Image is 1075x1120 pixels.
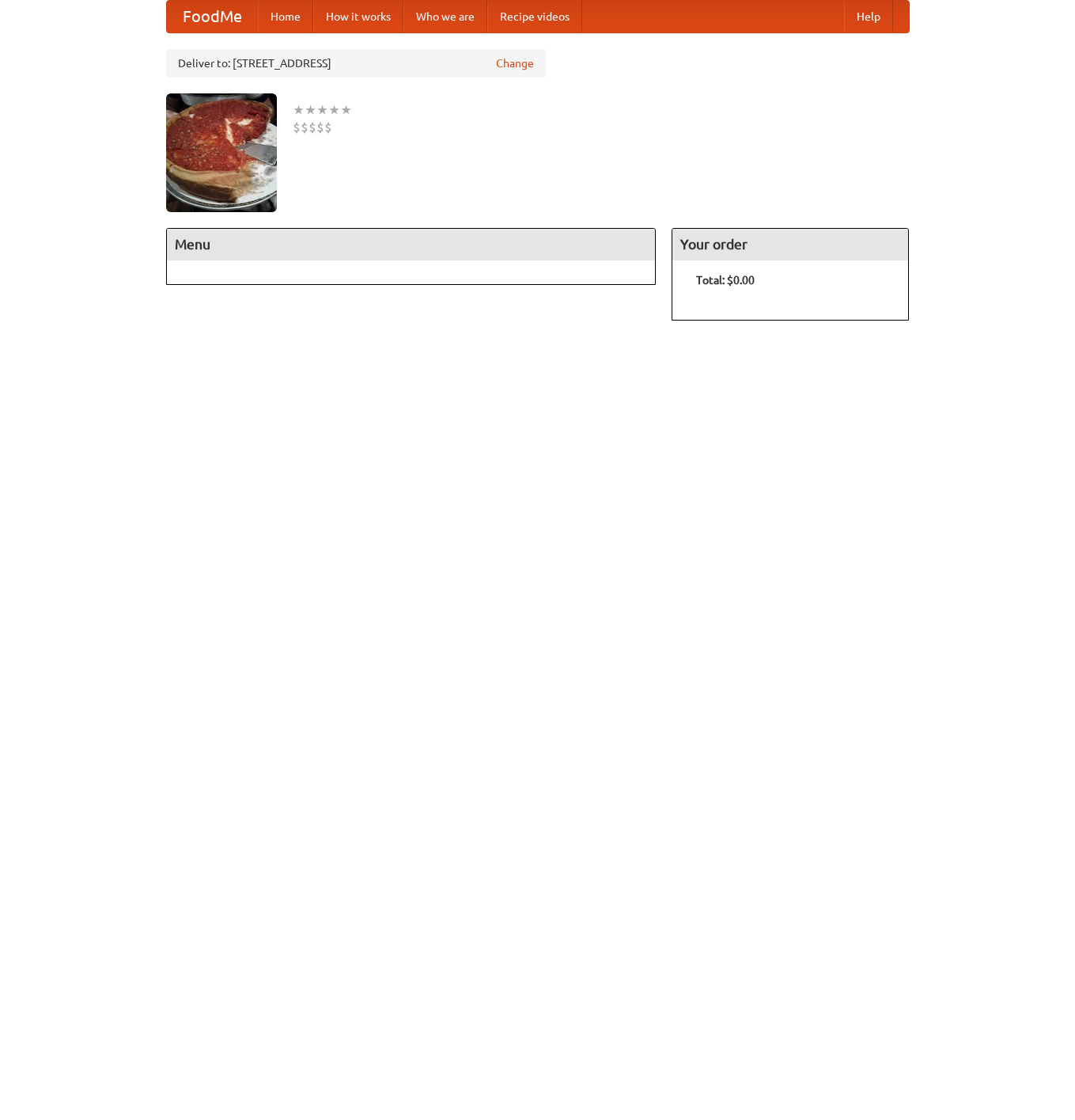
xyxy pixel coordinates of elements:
a: Help [844,1,893,32]
li: $ [316,119,324,136]
div: Deliver to: [STREET_ADDRESS] [166,49,546,78]
li: ★ [340,101,352,119]
h4: Your order [672,229,908,260]
a: FoodMe [167,1,258,32]
li: $ [324,119,332,136]
a: How it works [313,1,403,32]
li: ★ [293,101,305,119]
li: ★ [316,101,328,119]
li: $ [301,119,308,136]
a: Home [258,1,313,32]
img: angular.jpg [166,93,277,212]
h4: Menu [167,229,656,260]
li: $ [308,119,316,136]
li: ★ [328,101,340,119]
a: Recipe videos [487,1,582,32]
b: Total: $0.00 [696,274,755,287]
a: Change [496,55,534,71]
li: $ [293,119,301,136]
a: Who we are [403,1,487,32]
li: ★ [305,101,316,119]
